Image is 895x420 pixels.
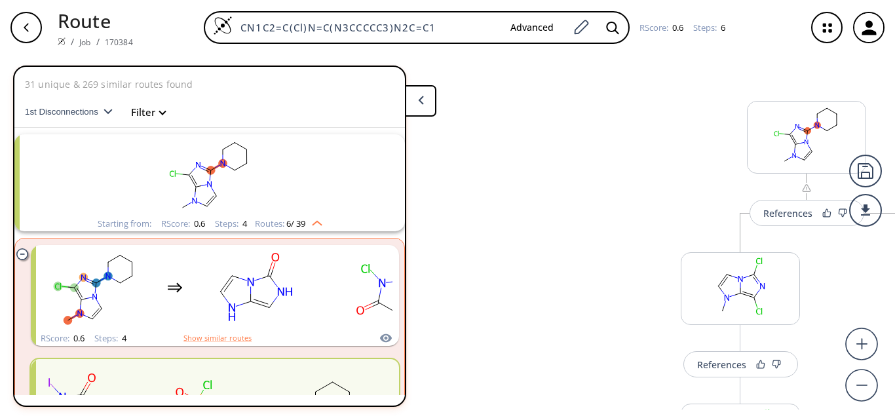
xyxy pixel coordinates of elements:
span: 1st Disconnections [25,107,104,117]
div: RScore : [639,24,683,32]
span: 4 [240,218,247,229]
div: Steps : [94,334,126,343]
svg: Cn1ccn2c(N3CCCCC3)nc(Cl)c12 [36,247,154,329]
svg: O=c1[nH]cc2[nH]ccn12 [196,247,314,329]
span: 0.6 [192,218,205,229]
svg: Cn1ccn2c(Cl)nc(Cl)c12 [681,253,799,320]
button: References [750,200,864,226]
div: Starting from: [98,220,151,228]
p: 31 unique & 269 similar routes found [25,77,193,91]
svg: Cn1ccn2c(N3CCCCC3)nc(Cl)c12 [39,134,380,216]
img: Logo Spaya [213,16,233,35]
img: Up [305,216,322,226]
button: Filter [123,107,165,117]
img: Spaya logo [58,37,66,45]
li: / [96,35,100,48]
a: Job [79,37,90,48]
span: 4 [120,332,126,344]
p: Route [58,7,133,35]
button: References [683,351,798,377]
a: 170384 [105,37,133,48]
div: References [763,209,812,218]
li: / [71,35,74,48]
input: Enter SMILES [233,21,500,34]
div: References [697,360,746,369]
div: RScore : [161,220,205,228]
button: Show similar routes [183,332,252,344]
img: warning [801,183,812,193]
svg: Cn1ccn2c(N3CCCCC3)nc(Cl)c12 [748,102,866,168]
svg: O=C1CCC(=O)N1Cl [327,247,445,329]
div: RScore : [41,334,85,343]
div: Steps : [215,220,247,228]
button: Advanced [500,16,564,40]
span: 6 / 39 [286,220,305,228]
button: 1st Disconnections [25,96,123,128]
span: 0.6 [670,22,683,33]
span: 0.6 [71,332,85,344]
div: Routes: [255,220,322,228]
div: Steps : [693,24,725,32]
span: 6 [719,22,725,33]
